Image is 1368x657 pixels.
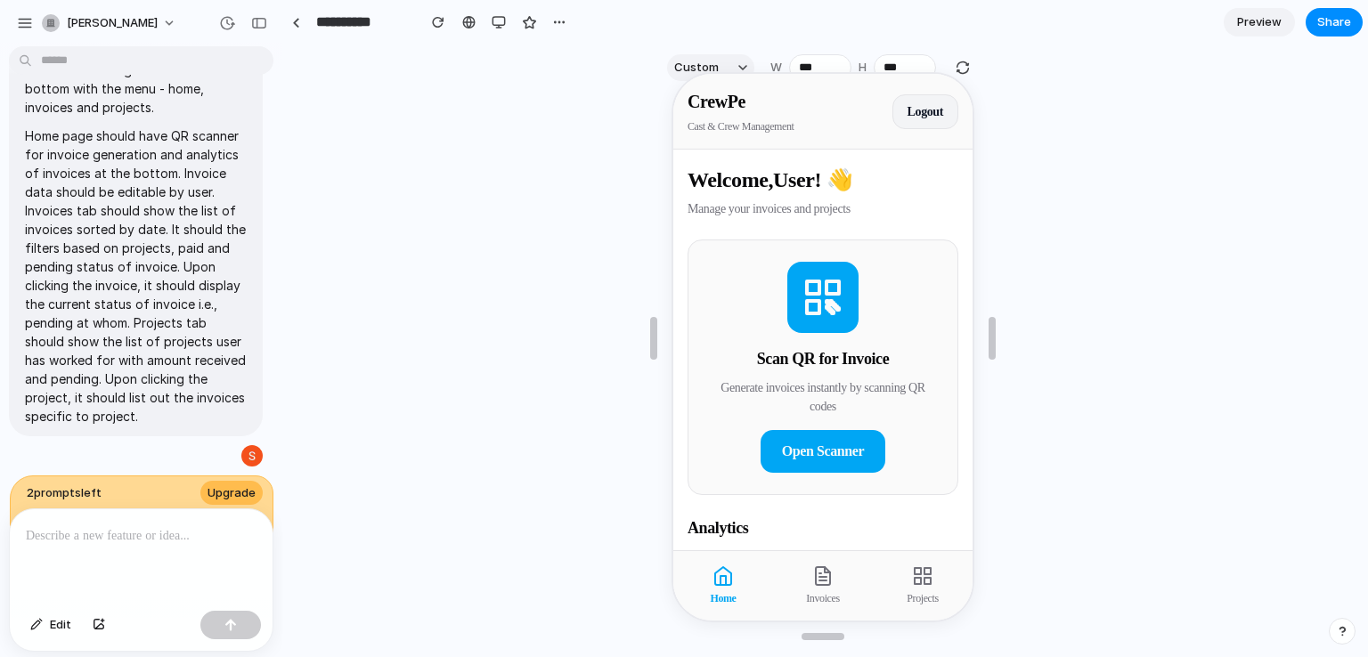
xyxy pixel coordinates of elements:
[199,484,299,539] button: Projects
[1237,13,1282,31] span: Preview
[67,14,158,32] span: [PERSON_NAME]
[14,90,285,122] h1: Welcome, User ! 👋
[37,273,263,297] h3: Scan QR for Invoice
[208,484,256,502] span: Upgrade
[25,126,247,426] p: Home page should have QR scanner for invoice generation and analytics of invoices at the bottom. ...
[50,616,71,634] span: Edit
[14,442,285,466] h3: Analytics
[14,14,121,41] h1: CrewPe
[87,356,213,399] button: Open Scanner
[1224,8,1295,36] a: Preview
[100,484,199,539] button: Invoices
[14,126,285,144] p: Manage your invoices and projects
[35,9,185,37] button: [PERSON_NAME]
[219,20,285,55] button: Logout
[14,45,121,61] p: Cast & Crew Management
[200,481,263,506] button: Upgrade
[234,31,270,45] span: Logout
[133,516,166,532] span: Invoices
[109,369,191,385] span: Open Scanner
[37,304,263,342] p: Generate invoices instantly by scanning QR codes
[37,516,62,532] span: Home
[1306,8,1363,36] button: Share
[233,516,265,532] span: Projects
[21,611,80,639] button: Edit
[25,42,247,117] p: This app is for cast and crew. App should have navigation bar at the bottom with the menu - home,...
[1317,13,1351,31] span: Share
[667,54,754,81] button: Custom
[27,484,102,502] span: 2 prompt s left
